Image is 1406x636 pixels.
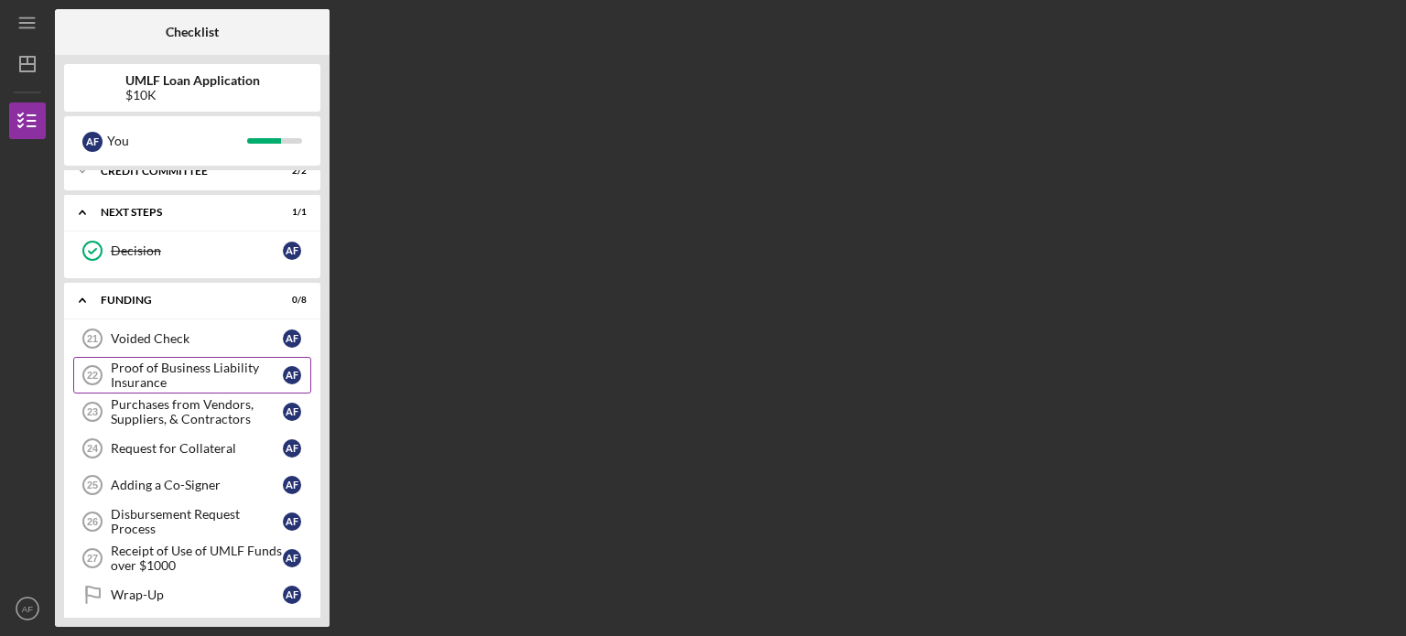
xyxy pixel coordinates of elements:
[101,166,261,177] div: Credit Committee
[87,553,98,564] tspan: 27
[87,370,98,381] tspan: 22
[9,590,46,627] button: AF
[73,357,311,393] a: 22Proof of Business Liability InsuranceAF
[87,480,98,490] tspan: 25
[73,393,311,430] a: 23Purchases from Vendors, Suppliers, & ContractorsAF
[125,73,260,88] b: UMLF Loan Application
[87,516,98,527] tspan: 26
[125,88,260,102] div: $10K
[283,242,301,260] div: A F
[73,232,311,269] a: DecisionAF
[87,443,99,454] tspan: 24
[274,295,307,306] div: 0 / 8
[111,331,283,346] div: Voided Check
[82,132,103,152] div: A F
[111,544,283,573] div: Receipt of Use of UMLF Funds over $1000
[274,166,307,177] div: 2 / 2
[73,320,311,357] a: 21Voided CheckAF
[283,549,301,567] div: A F
[111,507,283,536] div: Disbursement Request Process
[283,403,301,421] div: A F
[101,295,261,306] div: Funding
[111,243,283,258] div: Decision
[73,503,311,540] a: 26Disbursement Request ProcessAF
[73,577,311,613] a: Wrap-UpAF
[111,361,283,390] div: Proof of Business Liability Insurance
[87,406,98,417] tspan: 23
[101,207,261,218] div: Next Steps
[22,604,33,614] text: AF
[283,366,301,384] div: A F
[111,587,283,602] div: Wrap-Up
[283,586,301,604] div: A F
[283,329,301,348] div: A F
[107,125,247,156] div: You
[87,333,98,344] tspan: 21
[73,540,311,577] a: 27Receipt of Use of UMLF Funds over $1000AF
[283,512,301,531] div: A F
[283,476,301,494] div: A F
[73,467,311,503] a: 25Adding a Co-SignerAF
[73,430,311,467] a: 24Request for CollateralAF
[111,397,283,426] div: Purchases from Vendors, Suppliers, & Contractors
[274,207,307,218] div: 1 / 1
[283,439,301,458] div: A F
[111,478,283,492] div: Adding a Co-Signer
[111,441,283,456] div: Request for Collateral
[166,25,219,39] b: Checklist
